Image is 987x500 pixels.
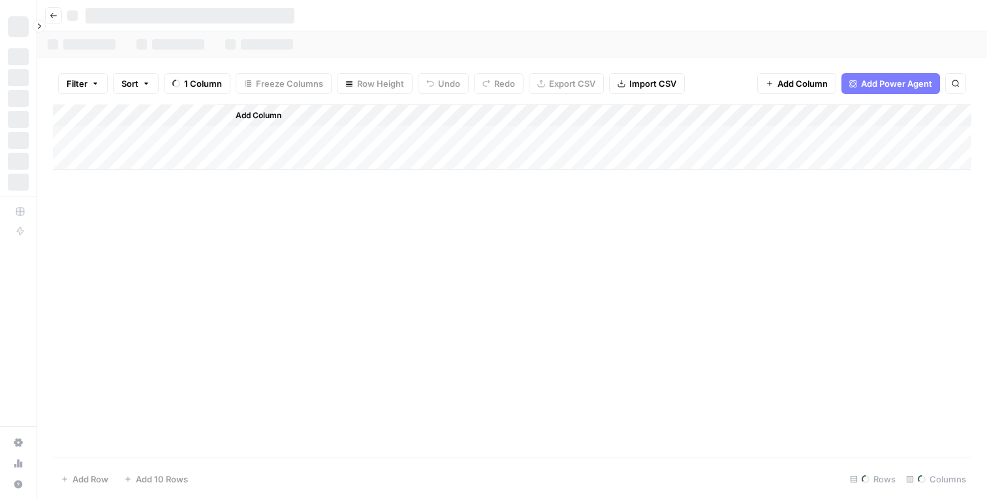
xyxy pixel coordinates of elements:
[8,432,29,453] a: Settings
[777,77,828,90] span: Add Column
[8,453,29,474] a: Usage
[121,77,138,90] span: Sort
[418,73,469,94] button: Undo
[549,77,595,90] span: Export CSV
[757,73,836,94] button: Add Column
[184,77,222,90] span: 1 Column
[164,73,230,94] button: 1 Column
[474,73,524,94] button: Redo
[53,469,116,490] button: Add Row
[236,73,332,94] button: Freeze Columns
[901,469,971,490] div: Columns
[861,77,932,90] span: Add Power Agent
[629,77,676,90] span: Import CSV
[219,107,287,124] button: Add Column
[113,73,159,94] button: Sort
[494,77,515,90] span: Redo
[256,77,323,90] span: Freeze Columns
[136,473,188,486] span: Add 10 Rows
[58,73,108,94] button: Filter
[8,474,29,495] button: Help + Support
[67,77,87,90] span: Filter
[845,469,901,490] div: Rows
[72,473,108,486] span: Add Row
[438,77,460,90] span: Undo
[841,73,940,94] button: Add Power Agent
[236,110,281,121] span: Add Column
[529,73,604,94] button: Export CSV
[116,469,196,490] button: Add 10 Rows
[337,73,413,94] button: Row Height
[609,73,685,94] button: Import CSV
[357,77,404,90] span: Row Height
